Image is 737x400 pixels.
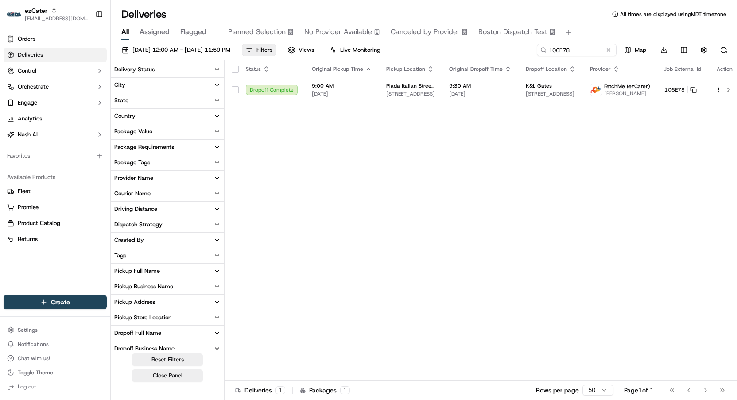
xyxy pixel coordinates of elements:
div: Pickup Full Name [114,267,160,275]
button: Product Catalog [4,216,107,230]
span: 9:00 AM [312,82,372,89]
span: K&L Gates [526,82,552,89]
span: [PERSON_NAME] [604,90,650,97]
div: Pickup Store Location [114,314,171,322]
div: Action [715,66,734,73]
button: Promise [4,200,107,214]
span: Fleet [18,187,31,195]
div: City [114,81,125,89]
button: Delivery Status [111,62,224,77]
div: Package Requirements [114,143,174,151]
a: Promise [7,203,103,211]
a: Product Catalog [7,219,103,227]
div: Provider Name [114,174,153,182]
span: 9:30 AM [449,82,512,89]
input: Type to search [537,44,617,56]
span: ezCater [25,6,47,15]
div: Dropoff Full Name [114,329,161,337]
button: Pickup Business Name [111,279,224,294]
span: Orders [18,35,35,43]
div: Dispatch Strategy [114,221,163,229]
div: Package Value [114,128,152,136]
button: [DATE] 12:00 AM - [DATE] 11:59 PM [118,44,234,56]
span: All [121,27,129,37]
span: Analytics [18,115,42,123]
img: ezCater [7,12,21,17]
button: Create [4,295,107,309]
div: Pickup Business Name [114,283,173,291]
span: Chat with us! [18,355,50,362]
button: Country [111,109,224,124]
button: Close Panel [132,369,203,382]
span: [DATE] [449,90,512,97]
button: Fleet [4,184,107,198]
span: All times are displayed using MDT timezone [620,11,726,18]
button: Nash AI [4,128,107,142]
span: Piada Italian Street Food [386,82,435,89]
span: Status [246,66,261,73]
span: [STREET_ADDRESS] [526,90,576,97]
p: Rows per page [536,386,579,395]
button: Notifications [4,338,107,350]
button: Map [620,44,650,56]
button: ezCaterezCater[EMAIL_ADDRESS][DOMAIN_NAME] [4,4,92,25]
span: Product Catalog [18,219,60,227]
button: Package Requirements [111,140,224,155]
button: Pickup Store Location [111,310,224,325]
span: Flagged [180,27,206,37]
button: Control [4,64,107,78]
button: Provider Name [111,171,224,186]
button: [EMAIL_ADDRESS][DOMAIN_NAME] [25,15,88,22]
span: Deliveries [18,51,43,59]
span: Promise [18,203,39,211]
span: Pickup Location [386,66,425,73]
span: Provider [590,66,611,73]
div: Available Products [4,170,107,184]
div: Packages [300,386,350,395]
span: Filters [256,46,272,54]
button: Returns [4,232,107,246]
span: Settings [18,326,38,334]
span: Live Monitoring [340,46,380,54]
div: State [114,97,128,105]
a: Analytics [4,112,107,126]
div: Tags [114,252,126,260]
div: Courier Name [114,190,151,198]
button: Refresh [718,44,730,56]
span: Dropoff Location [526,66,567,73]
span: Canceled by Provider [391,27,460,37]
button: 106E78 [664,86,697,93]
button: Views [284,44,318,56]
a: Returns [7,235,103,243]
span: Job External Id [664,66,701,73]
span: FetchMe (ezCater) [604,83,650,90]
button: Orchestrate [4,80,107,94]
div: Deliveries [235,386,285,395]
div: Dropoff Business Name [114,345,175,353]
span: [DATE] [312,90,372,97]
a: Fleet [7,187,103,195]
div: Created By [114,236,144,244]
button: Dropoff Business Name [111,341,224,356]
button: Toggle Theme [4,366,107,379]
span: Orchestrate [18,83,49,91]
button: Pickup Full Name [111,264,224,279]
span: Returns [18,235,38,243]
span: Boston Dispatch Test [478,27,547,37]
div: Country [114,112,136,120]
a: Deliveries [4,48,107,62]
div: Delivery Status [114,66,155,74]
span: Map [635,46,646,54]
span: [DATE] 12:00 AM - [DATE] 11:59 PM [132,46,230,54]
button: Reset Filters [132,353,203,366]
button: Settings [4,324,107,336]
span: No Provider Available [304,27,372,37]
h1: Deliveries [121,7,167,21]
div: Pickup Address [114,298,155,306]
span: Toggle Theme [18,369,53,376]
span: Planned Selection [228,27,286,37]
button: Tags [111,248,224,263]
button: Driving Distance [111,202,224,217]
span: Original Pickup Time [312,66,363,73]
